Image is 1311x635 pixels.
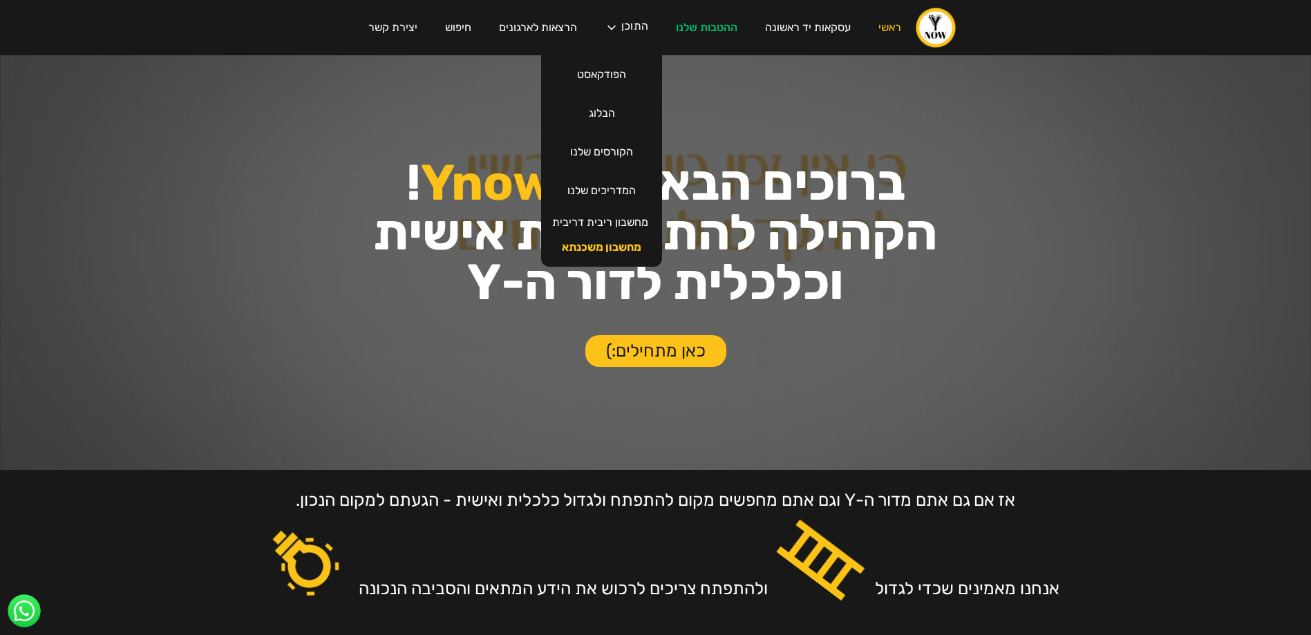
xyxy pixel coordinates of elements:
[355,8,431,47] a: יצירת קשר
[751,8,865,47] a: עסקאות יד ראשונה
[548,235,655,260] a: מחשבון משכנתא
[431,8,485,47] a: חיפוש
[485,8,591,47] a: הרצאות לארגונים
[554,171,650,210] a: המדריכים שלנו
[585,335,726,367] a: כאן מתחילים:)
[865,8,915,47] a: ראשי
[662,8,751,47] a: ההטבות שלנו
[556,133,647,171] a: הקורסים שלנו
[296,490,1059,598] div: אז אם גם אתם מדור ה-Y וגם אתם מחפשים מקום להתפתח ולגדול כלכלית ואישית - הגעתם למקום הנכון. אנחנו ...
[538,210,662,235] a: מחשבון ריבית דריבית
[621,21,648,35] div: התוכן
[563,55,640,94] a: הפודקאסט
[359,578,768,598] div: ולהתפתח צריכים לרכוש את הידע המתאים והסביבה הנכונה
[915,7,956,48] a: home
[591,7,662,48] div: התוכן
[575,94,629,133] a: הבלוג
[541,48,662,267] nav: התוכן
[131,158,1180,307] h1: ברוכים הבאים ל- ! הקהילה להתפתחות אישית וכלכלית לדור ה-Y
[421,153,554,212] span: Ynow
